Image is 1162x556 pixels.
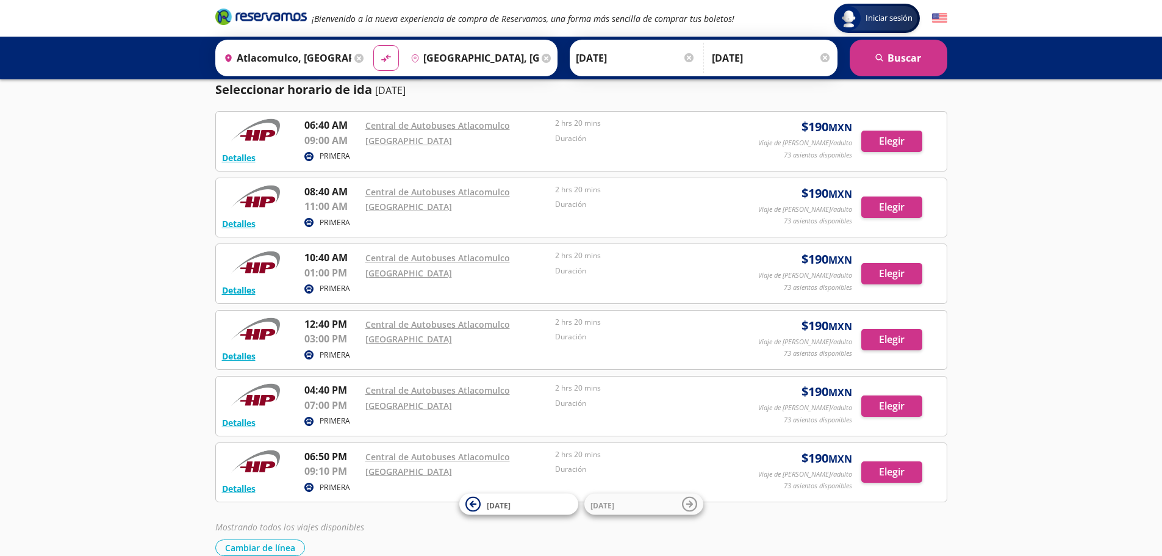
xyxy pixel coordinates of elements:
[215,7,307,29] a: Brand Logo
[459,494,578,515] button: [DATE]
[320,151,350,162] p: PRIMERA
[584,494,703,515] button: [DATE]
[850,40,947,76] button: Buscar
[222,217,256,230] button: Detalles
[222,184,289,209] img: RESERVAMOS
[555,265,739,276] p: Duración
[304,317,359,331] p: 12:40 PM
[222,118,289,142] img: RESERVAMOS
[365,201,452,212] a: [GEOGRAPHIC_DATA]
[304,184,359,199] p: 08:40 AM
[802,250,852,269] span: $ 190
[861,197,922,218] button: Elegir
[784,216,852,226] p: 73 asientos disponibles
[222,284,256,297] button: Detalles
[758,138,852,148] p: Viaje de [PERSON_NAME]/adulto
[802,449,852,468] span: $ 190
[861,461,922,483] button: Elegir
[304,449,359,464] p: 06:50 PM
[932,11,947,26] button: English
[802,184,852,203] span: $ 190
[365,451,510,463] a: Central de Autobuses Atlacomulco
[712,43,831,73] input: Opcional
[784,415,852,425] p: 73 asientos disponibles
[828,386,852,399] small: MXN
[784,283,852,293] p: 73 asientos disponibles
[861,263,922,284] button: Elegir
[487,500,511,510] span: [DATE]
[365,385,510,396] a: Central de Autobuses Atlacomulco
[828,187,852,201] small: MXN
[222,317,289,341] img: RESERVAMOS
[590,500,614,510] span: [DATE]
[576,43,695,73] input: Elegir Fecha
[215,81,372,99] p: Seleccionar horario de ida
[215,540,305,556] button: Cambiar de línea
[555,464,739,475] p: Duración
[365,319,510,330] a: Central de Autobuses Atlacomulco
[222,449,289,474] img: RESERVAMOS
[320,283,350,294] p: PRIMERA
[365,135,452,146] a: [GEOGRAPHIC_DATA]
[555,383,739,394] p: 2 hrs 20 mins
[304,265,359,280] p: 01:00 PM
[758,403,852,413] p: Viaje de [PERSON_NAME]/adulto
[304,133,359,148] p: 09:00 AM
[784,150,852,161] p: 73 asientos disponibles
[784,348,852,359] p: 73 asientos disponibles
[365,400,452,411] a: [GEOGRAPHIC_DATA]
[375,83,406,98] p: [DATE]
[555,317,739,328] p: 2 hrs 20 mins
[365,252,510,264] a: Central de Autobuses Atlacomulco
[802,118,852,136] span: $ 190
[555,184,739,195] p: 2 hrs 20 mins
[304,118,359,132] p: 06:40 AM
[555,199,739,210] p: Duración
[784,481,852,491] p: 73 asientos disponibles
[222,350,256,363] button: Detalles
[320,416,350,427] p: PRIMERA
[802,383,852,401] span: $ 190
[222,482,256,495] button: Detalles
[365,333,452,345] a: [GEOGRAPHIC_DATA]
[828,452,852,466] small: MXN
[555,449,739,460] p: 2 hrs 20 mins
[861,12,917,24] span: Iniciar sesión
[365,466,452,477] a: [GEOGRAPHIC_DATA]
[219,43,352,73] input: Buscar Origen
[555,133,739,144] p: Duración
[758,204,852,215] p: Viaje de [PERSON_NAME]/adulto
[555,118,739,129] p: 2 hrs 20 mins
[215,7,307,26] i: Brand Logo
[758,469,852,480] p: Viaje de [PERSON_NAME]/adulto
[304,331,359,346] p: 03:00 PM
[304,250,359,265] p: 10:40 AM
[320,217,350,228] p: PRIMERA
[555,398,739,409] p: Duración
[861,395,922,417] button: Elegir
[758,270,852,281] p: Viaje de [PERSON_NAME]/adulto
[222,250,289,275] img: RESERVAMOS
[861,131,922,152] button: Elegir
[304,464,359,478] p: 09:10 PM
[365,120,510,131] a: Central de Autobuses Atlacomulco
[861,329,922,350] button: Elegir
[215,521,364,533] em: Mostrando todos los viajes disponibles
[320,350,350,361] p: PRIMERA
[304,199,359,214] p: 11:00 AM
[222,383,289,407] img: RESERVAMOS
[304,383,359,397] p: 04:40 PM
[365,186,510,198] a: Central de Autobuses Atlacomulco
[365,267,452,279] a: [GEOGRAPHIC_DATA]
[320,482,350,493] p: PRIMERA
[406,43,539,73] input: Buscar Destino
[802,317,852,335] span: $ 190
[828,320,852,333] small: MXN
[555,250,739,261] p: 2 hrs 20 mins
[555,331,739,342] p: Duración
[304,398,359,413] p: 07:00 PM
[312,13,734,24] em: ¡Bienvenido a la nueva experiencia de compra de Reservamos, una forma más sencilla de comprar tus...
[828,121,852,134] small: MXN
[222,151,256,164] button: Detalles
[758,337,852,347] p: Viaje de [PERSON_NAME]/adulto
